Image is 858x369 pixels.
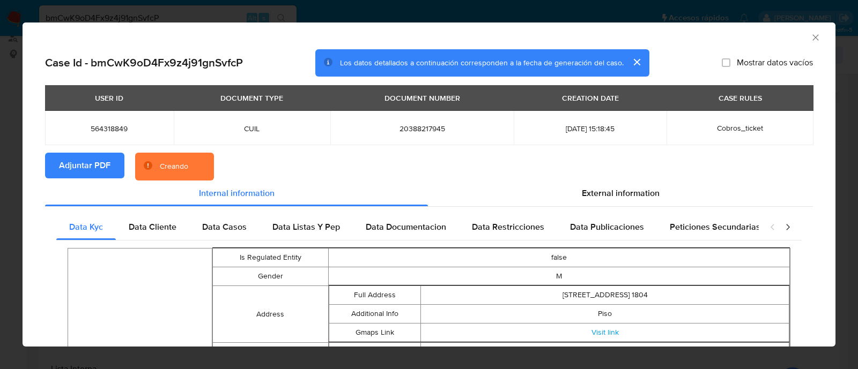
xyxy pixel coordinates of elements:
[329,286,421,305] td: Full Address
[328,248,790,267] td: false
[722,58,730,67] input: Mostrar datos vacíos
[213,343,328,362] td: Email
[213,267,328,286] td: Gender
[187,124,318,133] span: CUIL
[670,221,760,233] span: Peticiones Secundarias
[591,327,619,337] a: Visit link
[202,221,247,233] span: Data Casos
[58,124,161,133] span: 564318849
[45,180,813,206] div: Detailed info
[810,32,820,42] button: Cerrar ventana
[214,89,290,107] div: DOCUMENT TYPE
[329,323,421,342] td: Gmaps Link
[717,123,763,133] span: Cobros_ticket
[45,56,243,70] h2: Case Id - bmCwK9oD4Fx9z4j91gnSvfcP
[421,286,789,305] td: [STREET_ADDRESS] 1804
[56,214,759,240] div: Detailed internal info
[340,57,624,68] span: Los datos detallados a continuación corresponden a la fecha de generación del caso.
[329,305,421,323] td: Additional Info
[329,343,421,362] td: Address
[712,89,768,107] div: CASE RULES
[421,305,789,323] td: Piso
[213,248,328,267] td: Is Regulated Entity
[366,221,446,233] span: Data Documentacion
[582,187,660,199] span: External information
[272,221,340,233] span: Data Listas Y Pep
[737,57,813,68] span: Mostrar datos vacíos
[213,286,328,343] td: Address
[378,89,467,107] div: DOCUMENT NUMBER
[129,221,176,233] span: Data Cliente
[527,124,654,133] span: [DATE] 15:18:45
[624,49,649,75] button: cerrar
[328,267,790,286] td: M
[88,89,130,107] div: USER ID
[343,124,501,133] span: 20388217945
[23,22,835,347] div: closure-recommendation-modal
[472,221,544,233] span: Data Restricciones
[556,89,625,107] div: CREATION DATE
[199,187,275,199] span: Internal information
[59,154,110,177] span: Adjuntar PDF
[421,343,789,362] td: [EMAIL_ADDRESS][DOMAIN_NAME]
[160,161,188,172] div: Creando
[45,153,124,178] button: Adjuntar PDF
[69,221,103,233] span: Data Kyc
[570,221,644,233] span: Data Publicaciones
